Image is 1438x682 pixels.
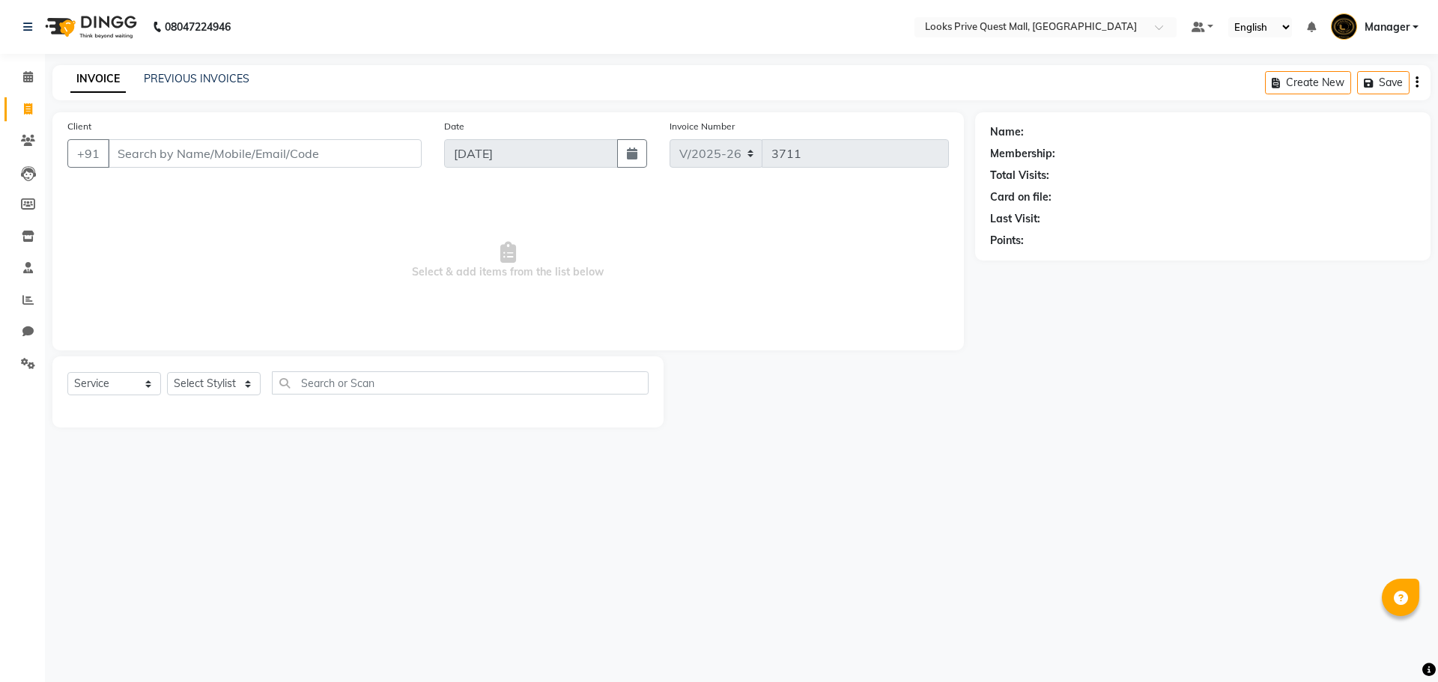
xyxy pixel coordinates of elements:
[444,120,464,133] label: Date
[70,66,126,93] a: INVOICE
[38,6,141,48] img: logo
[990,211,1040,227] div: Last Visit:
[144,72,249,85] a: PREVIOUS INVOICES
[1365,19,1410,35] span: Manager
[67,120,91,133] label: Client
[108,139,422,168] input: Search by Name/Mobile/Email/Code
[67,186,949,335] span: Select & add items from the list below
[990,168,1049,183] div: Total Visits:
[990,189,1052,205] div: Card on file:
[990,233,1024,249] div: Points:
[272,371,649,395] input: Search or Scan
[1331,13,1357,40] img: Manager
[165,6,231,48] b: 08047224946
[67,139,109,168] button: +91
[670,120,735,133] label: Invoice Number
[1265,71,1351,94] button: Create New
[990,124,1024,140] div: Name:
[1357,71,1410,94] button: Save
[990,146,1055,162] div: Membership:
